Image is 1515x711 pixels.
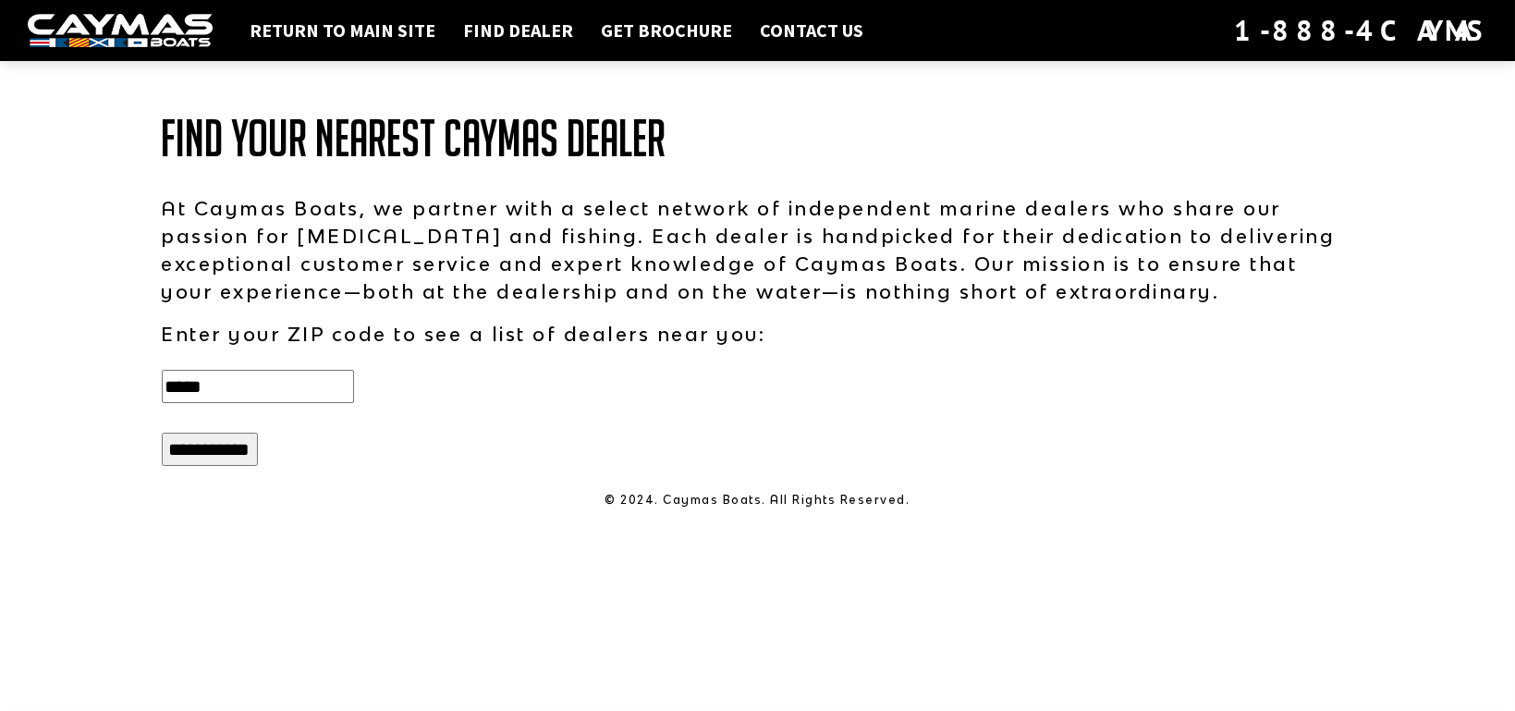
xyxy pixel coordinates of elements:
[162,194,1354,305] p: At Caymas Boats, we partner with a select network of independent marine dealers who share our pas...
[162,111,1354,166] h1: Find Your Nearest Caymas Dealer
[162,320,1354,348] p: Enter your ZIP code to see a list of dealers near you:
[162,492,1354,509] p: © 2024. Caymas Boats. All Rights Reserved.
[28,14,213,48] img: white-logo-c9c8dbefe5ff5ceceb0f0178aa75bf4bb51f6bca0971e226c86eb53dfe498488.png
[454,18,582,43] a: Find Dealer
[751,18,873,43] a: Contact Us
[592,18,741,43] a: Get Brochure
[1234,10,1487,51] div: 1-888-4CAYMAS
[240,18,445,43] a: Return to main site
